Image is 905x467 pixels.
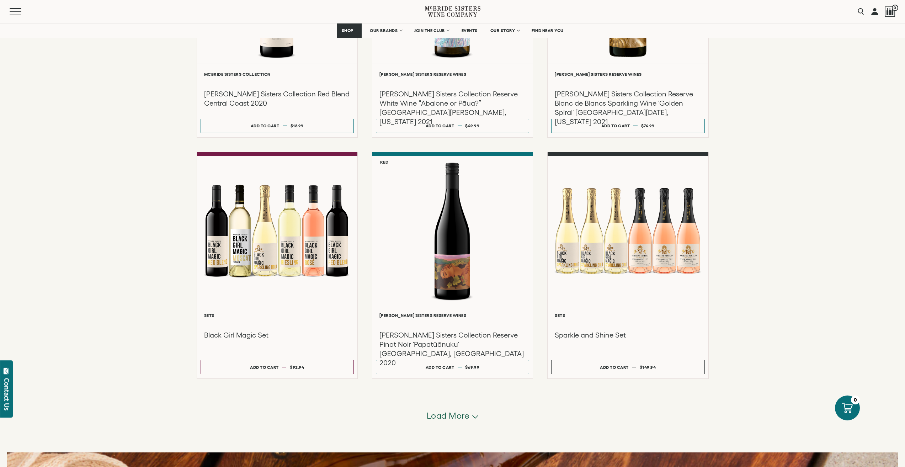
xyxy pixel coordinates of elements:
[204,89,350,108] h3: [PERSON_NAME] Sisters Collection Red Blend Central Coast 2020
[547,152,708,379] a: Sparkling and Shine Sparkling Set Sets Sparkle and Shine Set Add to cart $149.94
[365,23,406,38] a: OUR BRANDS
[376,360,529,374] button: Add to cart $69.99
[379,330,526,367] h3: [PERSON_NAME] Sisters Collection Reserve Pinot Noir 'Papatūānuku' [GEOGRAPHIC_DATA], [GEOGRAPHIC_...
[426,362,454,372] div: Add to cart
[291,123,304,128] span: $18.99
[490,28,515,33] span: OUR STORY
[640,365,656,370] span: $149.94
[551,119,704,133] button: Add to cart $74.99
[486,23,524,38] a: OUR STORY
[555,72,701,76] h6: [PERSON_NAME] Sisters Reserve Wines
[601,121,630,131] div: Add to cart
[465,365,479,370] span: $69.99
[204,72,350,76] h6: McBride Sisters Collection
[555,313,701,318] h6: Sets
[201,360,354,374] button: Add to cart $92.94
[427,407,479,424] button: Load more
[251,121,280,131] div: Add to cart
[551,360,704,374] button: Add to cart $149.94
[892,5,898,11] span: 0
[376,119,529,133] button: Add to cart $49.99
[427,410,470,422] span: Load more
[641,123,655,128] span: $74.99
[462,28,478,33] span: EVENTS
[341,28,353,33] span: SHOP
[851,396,860,404] div: 0
[527,23,568,38] a: FIND NEAR YOU
[372,152,533,379] a: Red McBride Sisters Collection Reserve Pinot Noir 'Papatūānuku' Central Otago, New Zealand [PERSO...
[457,23,482,38] a: EVENTS
[370,28,398,33] span: OUR BRANDS
[555,89,701,126] h3: [PERSON_NAME] Sisters Collection Reserve Blanc de Blancs Sparkling Wine 'Golden Spiral' [GEOGRAPH...
[197,152,358,379] a: Black Girl Magic Set Sets Black Girl Magic Set Add to cart $92.94
[250,362,279,372] div: Add to cart
[465,123,479,128] span: $49.99
[201,119,354,133] button: Add to cart $18.99
[204,313,350,318] h6: Sets
[532,28,564,33] span: FIND NEAR YOU
[379,72,526,76] h6: [PERSON_NAME] Sisters Reserve Wines
[3,378,10,410] div: Contact Us
[379,313,526,318] h6: [PERSON_NAME] Sisters Reserve Wines
[600,362,629,372] div: Add to cart
[380,160,389,164] h6: Red
[379,89,526,126] h3: [PERSON_NAME] Sisters Collection Reserve White Wine “Abalone or Pāua?” [GEOGRAPHIC_DATA][PERSON_N...
[290,365,304,370] span: $92.94
[204,330,350,340] h3: Black Girl Magic Set
[426,121,454,131] div: Add to cart
[337,23,362,38] a: SHOP
[410,23,453,38] a: JOIN THE CLUB
[555,330,701,340] h3: Sparkle and Shine Set
[414,28,445,33] span: JOIN THE CLUB
[10,8,35,15] button: Mobile Menu Trigger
